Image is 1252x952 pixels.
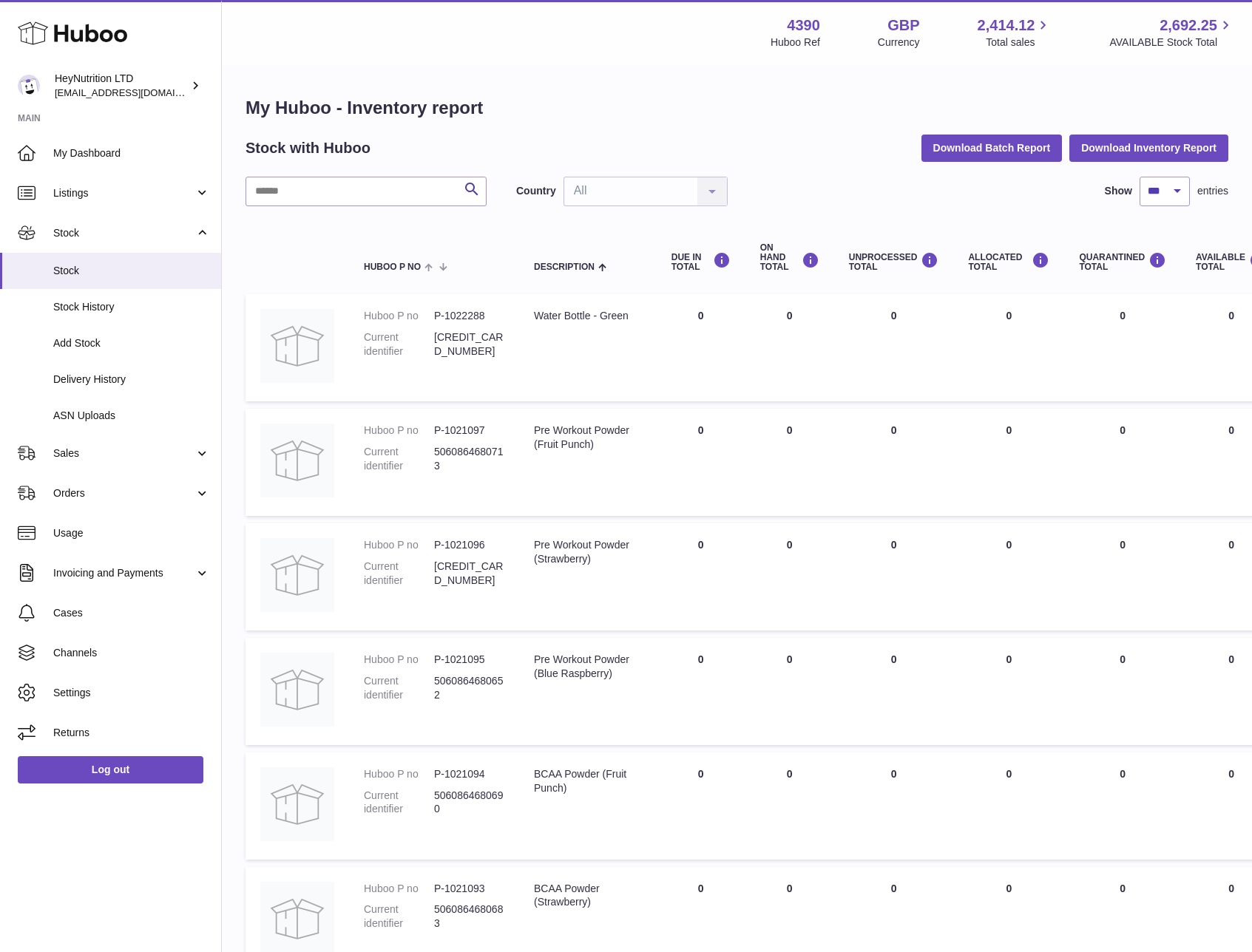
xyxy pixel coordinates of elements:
[986,35,1052,50] span: Total sales
[53,566,194,580] span: Invoicing and Payments
[745,523,834,630] td: 0
[434,882,504,896] dd: P-1021093
[745,752,834,860] td: 0
[657,752,745,860] td: 0
[1197,184,1228,198] span: entries
[364,330,434,358] dt: Current identifier
[18,75,40,97] img: info@heynutrition.com
[260,767,334,841] img: product image
[364,882,434,896] dt: Huboo P no
[834,523,954,630] td: 0
[246,96,1228,120] h1: My Huboo - Inventory report
[978,16,1052,50] a: 2,414.12 Total sales
[53,409,210,423] span: ASN Uploads
[260,538,334,612] img: product image
[953,752,1064,860] td: 0
[260,309,334,383] img: product image
[434,330,504,358] dd: [CREDIT_CARD_NUMBER]
[364,262,421,272] span: Huboo P no
[1120,539,1126,551] span: 0
[434,560,504,588] dd: [CREDIT_CARD_NUMBER]
[434,674,504,702] dd: 5060864680652
[1120,424,1126,436] span: 0
[1120,883,1126,894] span: 0
[968,252,1049,272] div: ALLOCATED Total
[364,309,434,323] dt: Huboo P no
[771,35,820,50] div: Huboo Ref
[787,16,820,35] strong: 4390
[260,424,334,497] img: product image
[55,72,188,100] div: HeyNutrition LTD
[53,226,194,240] span: Stock
[834,752,954,860] td: 0
[978,16,1035,35] span: 2,414.12
[434,653,504,667] dd: P-1021095
[657,638,745,745] td: 0
[921,135,1063,161] button: Download Batch Report
[834,409,954,516] td: 0
[534,424,642,452] div: Pre Workout Powder (Fruit Punch)
[534,309,642,323] div: Water Bottle - Green
[53,486,194,500] span: Orders
[834,638,954,745] td: 0
[53,336,210,350] span: Add Stock
[745,409,834,516] td: 0
[246,138,370,158] h2: Stock with Huboo
[55,86,217,98] span: [EMAIL_ADDRESS][DOMAIN_NAME]
[364,445,434,473] dt: Current identifier
[760,243,819,273] div: ON HAND Total
[434,902,504,931] dd: 5060864680683
[1160,16,1217,35] span: 2,692.25
[53,186,194,200] span: Listings
[534,653,642,681] div: Pre Workout Powder (Blue Raspberry)
[745,294,834,401] td: 0
[434,767,504,781] dd: P-1021094
[745,638,834,745] td: 0
[953,638,1064,745] td: 0
[657,523,745,630] td: 0
[53,300,210,314] span: Stock History
[53,646,210,660] span: Channels
[364,789,434,817] dt: Current identifier
[834,294,954,401] td: 0
[53,686,210,700] span: Settings
[364,653,434,667] dt: Huboo P no
[878,35,920,50] div: Currency
[53,726,210,740] span: Returns
[849,252,939,272] div: UNPROCESSED Total
[53,264,210,278] span: Stock
[434,424,504,438] dd: P-1021097
[364,674,434,702] dt: Current identifier
[1069,135,1228,161] button: Download Inventory Report
[953,294,1064,401] td: 0
[434,789,504,817] dd: 5060864680690
[534,767,642,795] div: BCAA Powder (Fruit Punch)
[657,294,745,401] td: 0
[434,445,504,473] dd: 5060864680713
[364,424,434,438] dt: Huboo P no
[53,146,210,160] span: My Dashboard
[53,526,210,540] span: Usage
[1120,653,1126,665] span: 0
[1109,35,1234,50] span: AVAILABLE Stock Total
[1105,184,1132,198] label: Show
[953,523,1064,630] td: 0
[18,756,203,783] a: Log out
[434,309,504,323] dd: P-1022288
[434,538,504,552] dd: P-1021096
[534,262,595,272] span: Description
[364,902,434,931] dt: Current identifier
[953,409,1064,516] td: 0
[1120,768,1126,780] span: 0
[671,252,731,272] div: DUE IN TOTAL
[1109,16,1234,50] a: 2,692.25 AVAILABLE Stock Total
[657,409,745,516] td: 0
[1120,310,1126,322] span: 0
[53,606,210,620] span: Cases
[364,560,434,588] dt: Current identifier
[534,882,642,910] div: BCAA Powder (Strawberry)
[53,373,210,387] span: Delivery History
[364,538,434,552] dt: Huboo P no
[887,16,919,35] strong: GBP
[260,653,334,727] img: product image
